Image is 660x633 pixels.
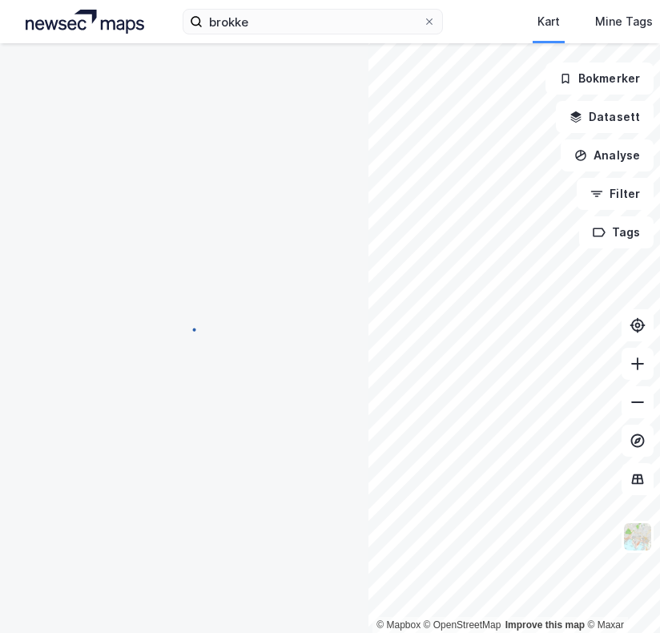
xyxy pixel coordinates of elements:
div: Kontrollprogram for chat [580,556,660,633]
iframe: Chat Widget [580,556,660,633]
img: spinner.a6d8c91a73a9ac5275cf975e30b51cfb.svg [171,316,197,341]
button: Tags [579,216,654,248]
button: Datasett [556,101,654,133]
button: Bokmerker [545,62,654,95]
img: logo.a4113a55bc3d86da70a041830d287a7e.svg [26,10,144,34]
button: Analyse [561,139,654,171]
div: Mine Tags [595,12,653,31]
a: Improve this map [505,619,585,631]
button: Filter [577,178,654,210]
a: OpenStreetMap [424,619,501,631]
img: Z [622,522,653,552]
div: Kart [537,12,560,31]
a: Mapbox [376,619,421,631]
input: Søk på adresse, matrikkel, gårdeiere, leietakere eller personer [203,10,423,34]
